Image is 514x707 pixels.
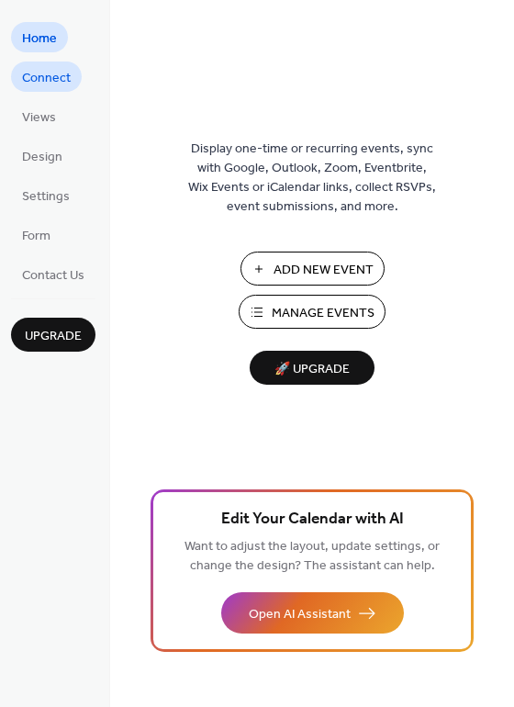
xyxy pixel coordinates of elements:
a: Views [11,101,67,131]
span: Home [22,29,57,49]
button: Add New Event [240,252,385,286]
span: Settings [22,187,70,207]
span: Upgrade [25,327,82,346]
button: 🚀 Upgrade [250,351,374,385]
span: Views [22,108,56,128]
span: Form [22,227,50,246]
span: Display one-time or recurring events, sync with Google, Outlook, Zoom, Eventbrite, Wix Events or ... [188,140,436,217]
button: Open AI Assistant [221,592,404,634]
span: Contact Us [22,266,84,286]
a: Form [11,219,61,250]
span: 🚀 Upgrade [261,357,363,382]
span: Open AI Assistant [249,605,351,624]
a: Settings [11,180,81,210]
a: Connect [11,62,82,92]
span: Add New Event [274,261,374,280]
span: Manage Events [272,304,374,323]
a: Home [11,22,68,52]
button: Upgrade [11,318,95,352]
span: Design [22,148,62,167]
span: Connect [22,69,71,88]
span: Edit Your Calendar with AI [221,507,404,533]
a: Design [11,140,73,171]
span: Want to adjust the layout, update settings, or change the design? The assistant can help. [184,534,440,578]
a: Contact Us [11,259,95,289]
button: Manage Events [239,295,385,329]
